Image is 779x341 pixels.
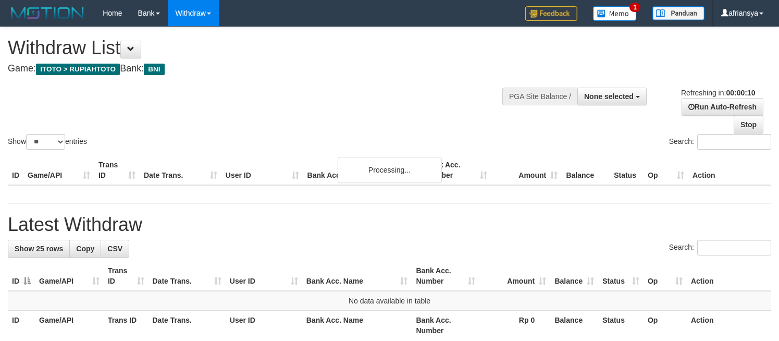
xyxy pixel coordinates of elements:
th: User ID [226,311,302,340]
span: ITOTO > RUPIAHTOTO [36,64,120,75]
span: 1 [629,3,640,12]
label: Search: [669,240,771,255]
th: ID [8,311,35,340]
a: Stop [734,116,763,133]
th: Bank Acc. Name [303,155,422,185]
a: Run Auto-Refresh [682,98,763,116]
th: Trans ID [94,155,140,185]
label: Search: [669,134,771,150]
th: Date Trans.: activate to sort column ascending [149,261,226,291]
th: Balance: activate to sort column ascending [550,261,598,291]
th: Action [687,311,771,340]
label: Show entries [8,134,87,150]
th: Op [644,311,687,340]
td: No data available in table [8,291,771,311]
img: Feedback.jpg [525,6,577,21]
th: Date Trans. [149,311,226,340]
span: Copy [76,245,94,253]
th: Rp 0 [479,311,550,340]
select: Showentries [26,134,65,150]
a: Show 25 rows [8,240,70,258]
span: Refreshing in: [681,89,755,97]
th: Bank Acc. Number [412,311,479,340]
img: Button%20Memo.svg [593,6,637,21]
span: Show 25 rows [15,245,63,253]
div: PGA Site Balance / [502,88,577,105]
span: BNI [144,64,164,75]
th: Trans ID: activate to sort column ascending [104,261,149,291]
th: Status [610,155,644,185]
img: MOTION_logo.png [8,5,87,21]
strong: 00:00:10 [726,89,755,97]
th: Bank Acc. Number [421,155,491,185]
span: CSV [107,245,122,253]
button: None selected [577,88,647,105]
th: Action [687,261,771,291]
th: Bank Acc. Name [302,311,412,340]
th: Date Trans. [140,155,221,185]
th: Amount: activate to sort column ascending [479,261,550,291]
th: Status: activate to sort column ascending [598,261,644,291]
h4: Game: Bank: [8,64,509,74]
span: None selected [584,92,634,101]
img: panduan.png [652,6,704,20]
th: Balance [550,311,598,340]
th: Trans ID [104,311,149,340]
th: ID: activate to sort column descending [8,261,35,291]
th: Bank Acc. Number: activate to sort column ascending [412,261,479,291]
th: Status [598,311,644,340]
input: Search: [697,240,771,255]
th: Balance [562,155,610,185]
th: Op: activate to sort column ascending [644,261,687,291]
th: Amount [491,155,562,185]
th: User ID: activate to sort column ascending [226,261,302,291]
a: CSV [101,240,129,258]
a: Copy [69,240,101,258]
th: Op [644,155,688,185]
th: User ID [221,155,303,185]
th: Bank Acc. Name: activate to sort column ascending [302,261,412,291]
th: Game/API [35,311,104,340]
th: Action [688,155,771,185]
th: Game/API [23,155,94,185]
th: ID [8,155,23,185]
h1: Withdraw List [8,38,509,58]
h1: Latest Withdraw [8,214,771,235]
div: Processing... [338,157,442,183]
input: Search: [697,134,771,150]
th: Game/API: activate to sort column ascending [35,261,104,291]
